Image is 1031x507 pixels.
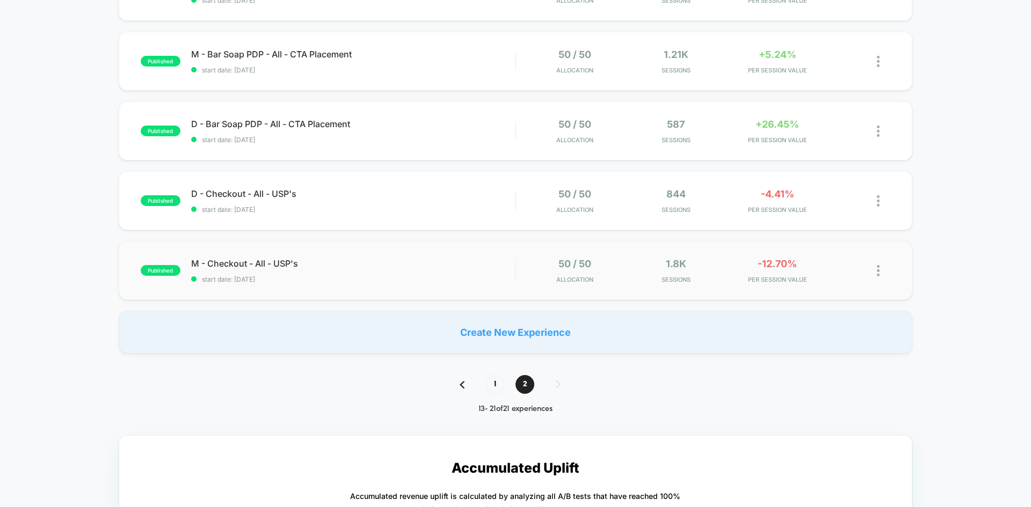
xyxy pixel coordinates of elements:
span: 587 [667,119,685,130]
span: 844 [666,188,686,200]
span: 1 [486,375,505,394]
span: M - Bar Soap PDP - All - CTA Placement [191,49,515,60]
span: PER SESSION VALUE [729,276,825,283]
span: start date: [DATE] [191,205,515,214]
span: -12.70% [758,258,797,269]
span: published [141,56,180,67]
span: Allocation [556,276,593,283]
span: M - Checkout - All - USP's [191,258,515,269]
span: D - Checkout - All - USP's [191,188,515,199]
span: Allocation [556,67,593,74]
span: 50 / 50 [558,49,591,60]
span: start date: [DATE] [191,136,515,144]
span: PER SESSION VALUE [729,136,825,144]
span: Sessions [628,136,724,144]
span: published [141,265,180,276]
span: 1.8k [666,258,686,269]
div: 13 - 21 of 21 experiences [449,405,582,414]
span: +26.45% [756,119,799,130]
span: PER SESSION VALUE [729,67,825,74]
span: -4.41% [761,188,794,200]
span: D - Bar Soap PDP - All - CTA Placement [191,119,515,129]
span: Sessions [628,67,724,74]
span: 1.21k [664,49,688,60]
span: 2 [515,375,534,394]
span: +5.24% [759,49,796,60]
span: 50 / 50 [558,119,591,130]
span: published [141,126,180,136]
span: 50 / 50 [558,188,591,200]
span: PER SESSION VALUE [729,206,825,214]
span: Sessions [628,276,724,283]
span: published [141,195,180,206]
span: Allocation [556,136,593,144]
span: Allocation [556,206,593,214]
img: close [877,195,880,207]
img: close [877,265,880,276]
img: pagination back [460,381,464,388]
div: Create New Experience [119,311,912,354]
p: Accumulated Uplift [452,460,579,476]
img: close [877,56,880,67]
span: start date: [DATE] [191,275,515,283]
span: 50 / 50 [558,258,591,269]
img: close [877,126,880,137]
span: Sessions [628,206,724,214]
span: start date: [DATE] [191,66,515,74]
